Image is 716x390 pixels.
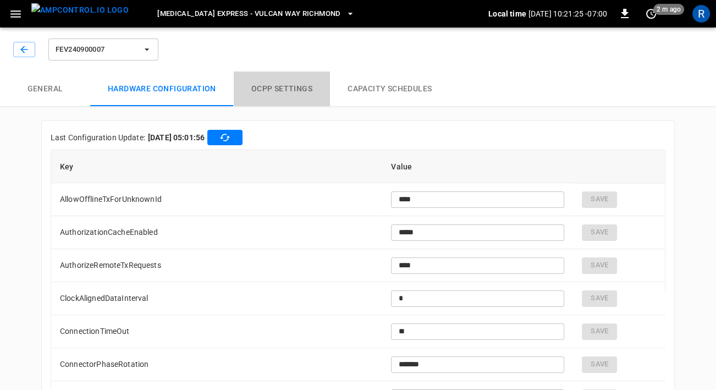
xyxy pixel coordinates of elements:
td: AuthorizeRemoteTxRequests [51,249,382,282]
th: Value [382,150,573,183]
div: profile-icon [692,5,710,23]
th: Key [51,150,382,183]
button: Capacity Schedules [330,72,449,107]
button: set refresh interval [642,5,660,23]
button: Hardware configuration [90,72,234,107]
p: Local time [488,8,526,19]
td: AllowOfflineTxForUnknownId [51,183,382,216]
span: 2 m ago [653,4,684,15]
td: ClockAlignedDataInterval [51,282,382,315]
td: ConnectorPhaseRotation [51,348,382,381]
p: [DATE] 10:21:25 -07:00 [528,8,607,19]
b: [DATE] 05:01:56 [148,132,205,143]
button: [MEDICAL_DATA] Express - Vulcan Way Richmond [153,3,359,25]
span: FEV240900007 [56,43,137,56]
td: AuthorizationCacheEnabled [51,216,382,249]
img: ampcontrol.io logo [31,3,129,17]
span: [MEDICAL_DATA] Express - Vulcan Way Richmond [157,8,340,20]
button: OCPP settings [234,72,330,107]
p: Last Configuration Update: [51,132,145,143]
button: FEV240900007 [48,39,158,61]
td: ConnectionTimeOut [51,315,382,348]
